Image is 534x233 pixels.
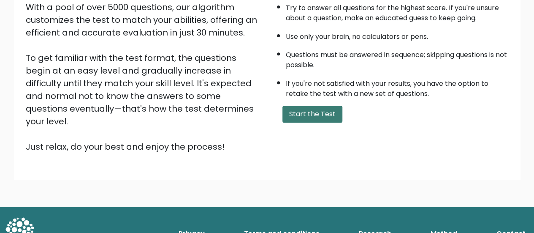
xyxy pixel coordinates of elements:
li: Questions must be answered in sequence; skipping questions is not possible. [286,46,509,70]
li: If you're not satisfied with your results, you have the option to retake the test with a new set ... [286,74,509,99]
button: Start the Test [282,106,342,123]
li: Use only your brain, no calculators or pens. [286,27,509,42]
